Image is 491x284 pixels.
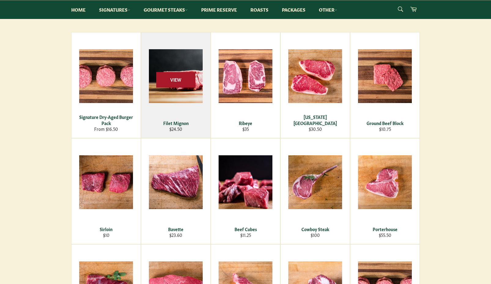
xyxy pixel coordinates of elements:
[354,126,416,132] div: $10.75
[285,232,346,238] div: $100
[141,32,211,138] a: Filet Mignon Filet Mignon $24.50 View
[141,138,211,244] a: Bavette Bavette $23.60
[93,0,136,19] a: Signatures
[79,155,133,209] img: Sirloin
[195,0,243,19] a: Prime Reserve
[280,32,350,138] a: New York Strip [US_STATE][GEOGRAPHIC_DATA] $30.50
[76,114,137,126] div: Signature Dry-Aged Burger Pack
[285,114,346,126] div: [US_STATE][GEOGRAPHIC_DATA]
[211,32,280,138] a: Ribeye Ribeye $35
[350,32,420,138] a: Ground Beef Block Ground Beef Block $10.75
[358,155,412,209] img: Porterhouse
[145,232,207,238] div: $23.60
[350,138,420,244] a: Porterhouse Porterhouse $55.50
[354,226,416,232] div: Porterhouse
[145,120,207,126] div: Filet Mignon
[215,232,276,238] div: $11.25
[288,155,342,209] img: Cowboy Steak
[219,155,272,209] img: Beef Cubes
[145,226,207,232] div: Bavette
[285,226,346,232] div: Cowboy Steak
[149,155,203,209] img: Bavette
[76,226,137,232] div: Sirloin
[71,32,141,138] a: Signature Dry-Aged Burger Pack Signature Dry-Aged Burger Pack From $16.50
[358,49,412,103] img: Ground Beef Block
[156,72,195,87] span: View
[65,0,92,19] a: Home
[215,120,276,126] div: Ribeye
[285,126,346,132] div: $30.50
[354,232,416,238] div: $55.50
[71,138,141,244] a: Sirloin Sirloin $10
[76,232,137,238] div: $10
[79,49,133,103] img: Signature Dry-Aged Burger Pack
[215,226,276,232] div: Beef Cubes
[138,0,194,19] a: Gourmet Steaks
[211,138,280,244] a: Beef Cubes Beef Cubes $11.25
[288,49,342,103] img: New York Strip
[354,120,416,126] div: Ground Beef Block
[244,0,275,19] a: Roasts
[276,0,312,19] a: Packages
[215,126,276,132] div: $35
[219,49,272,103] img: Ribeye
[76,126,137,132] div: From $16.50
[280,138,350,244] a: Cowboy Steak Cowboy Steak $100
[313,0,343,19] a: Other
